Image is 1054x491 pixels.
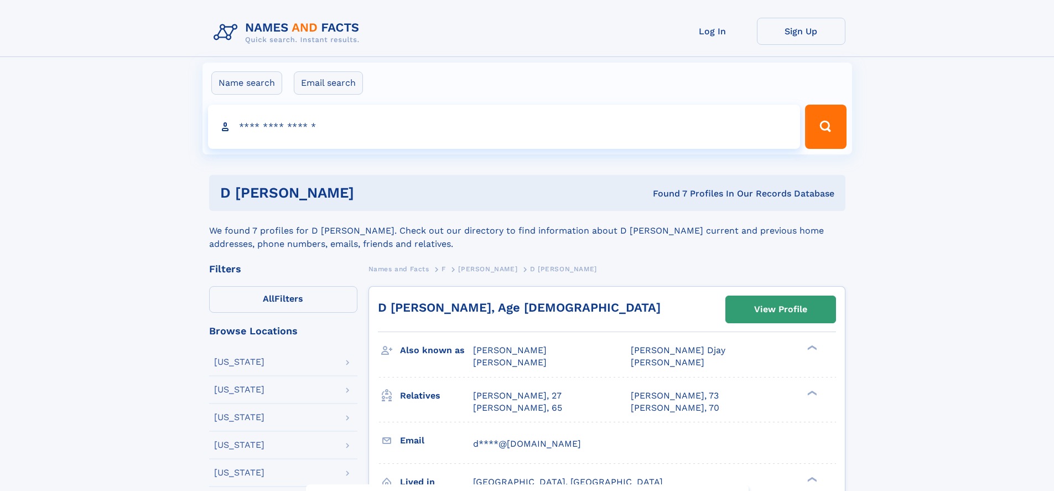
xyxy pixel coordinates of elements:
[473,477,663,487] span: [GEOGRAPHIC_DATA], [GEOGRAPHIC_DATA]
[442,265,446,273] span: F
[209,264,357,274] div: Filters
[458,265,517,273] span: [PERSON_NAME]
[473,345,547,355] span: [PERSON_NAME]
[220,186,503,200] h1: D [PERSON_NAME]
[631,390,719,402] a: [PERSON_NAME], 73
[214,468,264,477] div: [US_STATE]
[368,262,429,276] a: Names and Facts
[209,18,368,48] img: Logo Names and Facts
[214,358,264,366] div: [US_STATE]
[631,345,725,355] span: [PERSON_NAME] Djay
[804,476,818,483] div: ❯
[209,326,357,336] div: Browse Locations
[400,386,473,405] h3: Relatives
[214,413,264,422] div: [US_STATE]
[294,71,363,95] label: Email search
[805,105,846,149] button: Search Button
[378,301,661,314] a: D [PERSON_NAME], Age [DEMOGRAPHIC_DATA]
[400,341,473,360] h3: Also known as
[804,389,818,396] div: ❯
[668,18,757,45] a: Log In
[442,262,446,276] a: F
[263,293,274,304] span: All
[503,188,834,200] div: Found 7 Profiles In Our Records Database
[530,265,597,273] span: D [PERSON_NAME]
[400,431,473,450] h3: Email
[631,402,719,414] a: [PERSON_NAME], 70
[214,441,264,449] div: [US_STATE]
[473,357,547,368] span: [PERSON_NAME]
[726,296,835,323] a: View Profile
[473,402,562,414] a: [PERSON_NAME], 65
[757,18,845,45] a: Sign Up
[458,262,517,276] a: [PERSON_NAME]
[473,390,562,402] a: [PERSON_NAME], 27
[804,344,818,352] div: ❯
[631,357,704,368] span: [PERSON_NAME]
[214,385,264,394] div: [US_STATE]
[209,211,845,251] div: We found 7 profiles for D [PERSON_NAME]. Check out our directory to find information about D [PER...
[208,105,801,149] input: search input
[754,297,807,322] div: View Profile
[209,286,357,313] label: Filters
[211,71,282,95] label: Name search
